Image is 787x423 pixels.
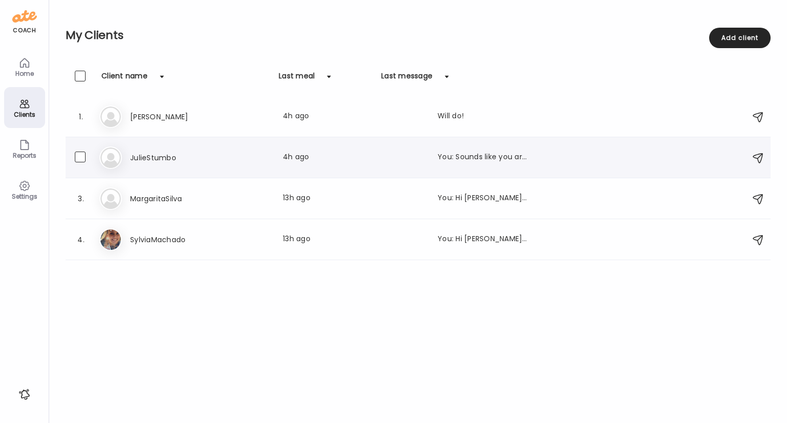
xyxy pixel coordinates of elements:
div: You: Sounds like you are able to pivot plans and try swimming later. I'm sorry that class was a n... [438,152,528,164]
div: You: Hi [PERSON_NAME], I'm looking forward to meeting with you [DATE] at 1 pm at [GEOGRAPHIC_DATA... [438,234,528,246]
img: ate [12,8,37,25]
div: Home [6,70,43,77]
div: 4h ago [283,152,373,164]
div: 3. [75,193,87,205]
div: 13h ago [283,234,373,246]
h3: JulieStumbo [130,152,220,164]
div: Settings [6,193,43,200]
div: coach [13,26,36,35]
div: 4h ago [283,111,373,123]
div: Add client [709,28,771,48]
div: Will do! [438,111,528,123]
div: 1. [75,111,87,123]
h3: SylviaMachado [130,234,220,246]
h3: MargaritaSilva [130,193,220,205]
div: Last message [381,71,432,87]
div: 13h ago [283,193,373,205]
div: Clients [6,111,43,118]
div: Client name [101,71,148,87]
h3: [PERSON_NAME] [130,111,220,123]
div: 4. [75,234,87,246]
h2: My Clients [66,28,771,43]
div: Reports [6,152,43,159]
div: Last meal [279,71,315,87]
div: You: Hi [PERSON_NAME], I'm looking forward to meeting with you [DATE] at 11 at [GEOGRAPHIC_DATA] ... [438,193,528,205]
